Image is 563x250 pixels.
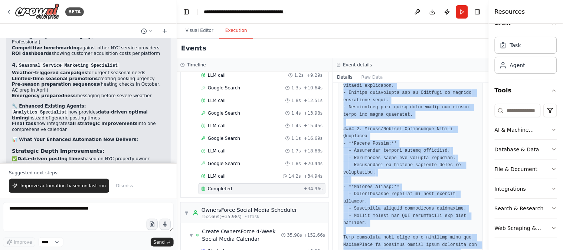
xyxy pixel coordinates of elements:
[291,85,301,91] span: 1.3s
[208,72,226,78] span: LLM call
[291,123,301,129] span: 1.4s
[12,51,165,57] li: showing customer acquisition costs per platform
[495,7,525,16] h4: Resources
[12,137,138,142] strong: 📊 What Your Enhanced Automation Now Delivers:
[495,179,557,198] button: Integrations
[116,183,133,189] span: Dismiss
[495,218,557,238] button: Web Scraping & Browsing
[495,34,557,80] div: Crew
[3,237,35,247] button: Improve
[9,179,109,193] button: Improve automation based on last run
[304,161,323,167] span: + 20.44s
[510,42,521,49] div: Task
[245,214,259,220] span: • 1 task
[17,156,83,161] strong: Data-driven posting times
[202,214,242,220] span: 152.66s (+35.98s)
[15,3,59,20] img: Logo
[510,62,525,69] div: Agent
[180,23,219,39] button: Visual Editor
[12,156,165,185] p: ✅ based on NYC property owner behavior patterns ✅ for urgent property issues ✅ with weather-trigg...
[159,27,171,36] button: Start a new chat
[208,173,226,179] span: LLM call
[291,135,301,141] span: 1.1s
[472,7,483,17] button: Hide right sidebar
[12,82,165,93] li: (heating checks in October, AC prep in April)
[12,109,68,116] code: Analytics Specialist
[357,72,387,82] button: Raw Data
[12,34,165,45] li: (Home & Garden, Auto, Professional)
[12,34,91,39] strong: KPI targets by service category
[294,72,304,78] span: 1.2s
[187,62,206,68] h3: Timeline
[304,110,323,116] span: + 13.98s
[12,121,165,132] li: now integrates into one comprehensive calendar
[495,224,551,232] div: Web Scraping & Browsing
[289,173,301,179] span: 14.2s
[65,7,84,16] div: BETA
[12,109,148,121] strong: data-driven optimal timing
[208,186,232,192] span: Completed
[495,120,557,139] button: AI & Machine Learning
[495,101,557,244] div: Tools
[304,98,323,103] span: + 12.51s
[12,51,52,56] strong: ROI dashboards
[12,45,80,50] strong: Competitive benchmarking
[304,123,323,129] span: + 15.45s
[181,7,192,17] button: Hide left sidebar
[160,219,171,230] button: Click to speak your automation idea
[12,76,98,81] strong: Limited-time seasonal promotions
[304,173,323,179] span: + 34.94s
[208,123,226,129] span: LLM call
[20,183,106,189] span: Improve automation based on last run
[495,126,551,134] div: AI & Machine Learning
[208,98,226,103] span: LLM call
[147,219,158,230] button: Upload files
[202,206,297,214] div: OwnersForce Social Media Scheduler
[12,93,76,98] strong: Emergency preparedness
[219,23,253,39] button: Execution
[17,62,119,69] code: Seasonal Service Marketing Specialist
[495,205,544,212] div: Search & Research
[12,82,99,87] strong: Pre-season preparation sequences
[304,85,323,91] span: + 10.64s
[208,135,240,141] span: Google Search
[307,72,323,78] span: + 9.29s
[12,70,165,76] li: for urgent seasonal needs
[12,70,87,75] strong: Weather-triggered campaigns
[304,232,325,238] span: + 152.66s
[304,186,323,192] span: + 34.96s
[9,170,168,176] p: Suggested next steps:
[12,121,36,126] strong: Final task
[112,179,137,193] button: Dismiss
[208,110,240,116] span: Google Search
[12,148,105,154] strong: Strategic Depth Improvements:
[12,103,86,109] strong: 🔧 Enhanced Existing Agents:
[291,148,301,154] span: 1.7s
[495,140,557,159] button: Database & Data
[14,239,32,245] span: Improve
[190,232,193,238] span: ▼
[208,85,240,91] span: Google Search
[304,148,323,154] span: + 18.68s
[495,199,557,218] button: Search & Research
[12,45,165,51] li: against other NYC service providers
[495,185,526,193] div: Integrations
[343,62,372,68] h3: Event details
[12,93,165,99] li: messaging before severe weather
[70,121,138,126] strong: all strategic improvements
[204,8,287,16] nav: breadcrumb
[12,62,120,68] strong: 4.
[151,238,174,247] button: Send
[291,98,301,103] span: 1.8s
[495,80,557,101] button: Tools
[287,232,302,238] span: 35.98s
[184,210,189,216] span: ▼
[181,43,206,53] h2: Events
[291,161,301,167] span: 1.8s
[208,161,240,167] span: Google Search
[208,148,226,154] span: LLM call
[154,239,165,245] span: Send
[495,146,539,153] div: Database & Data
[12,76,165,82] li: creating booking urgency
[202,228,281,243] div: Create OwnersForce 4-Week Social Media Calendar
